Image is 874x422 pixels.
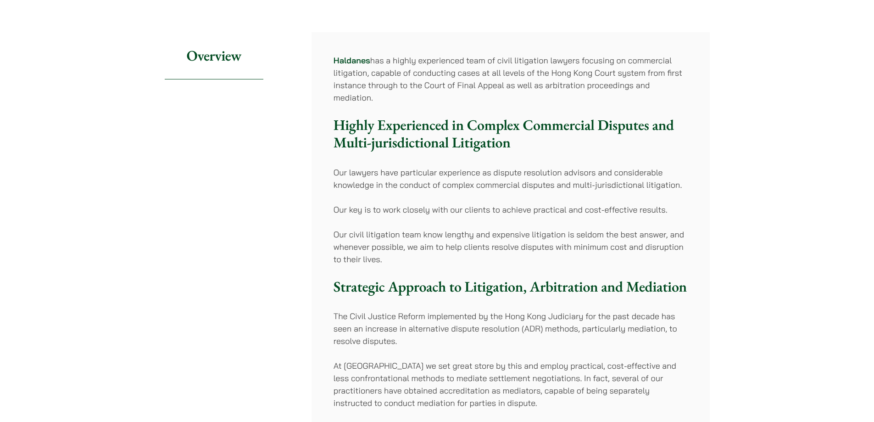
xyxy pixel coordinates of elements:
h3: Strategic Approach to Litigation, Arbitration and Mediation [334,278,688,295]
p: Our lawyers have particular experience as dispute resolution advisors and considerable knowledge ... [334,166,688,191]
p: Our civil litigation team know lengthy and expensive litigation is seldom the best answer, and wh... [334,228,688,265]
p: The Civil Justice Reform implemented by the Hong Kong Judiciary for the past decade has seen an i... [334,310,688,347]
p: At [GEOGRAPHIC_DATA] we set great store by this and employ practical, cost-effective and less con... [334,360,688,409]
a: Haldanes [334,55,370,66]
h2: Overview [165,32,263,79]
p: Our key is to work closely with our clients to achieve practical and cost-effective results. [334,203,688,216]
p: has a highly experienced team of civil litigation lawyers focusing on commercial litigation, capa... [334,54,688,104]
h3: Highly Experienced in Complex Commercial Disputes and Multi-jurisdictional Litigation [334,116,688,152]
